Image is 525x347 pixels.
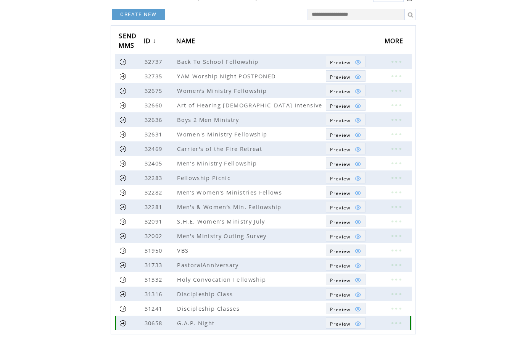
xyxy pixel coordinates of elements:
[177,130,269,138] span: Women's Ministry Fellowship
[326,114,365,125] a: Preview
[326,230,365,242] a: Preview
[145,58,164,65] span: 32737
[145,305,164,312] span: 31241
[326,216,365,227] a: Preview
[330,277,350,284] span: Show MMS preview
[354,262,361,269] img: eye.png
[145,87,164,94] span: 32675
[177,188,284,196] span: Men’s Women’s Ministries Fellows
[326,143,365,154] a: Preview
[326,157,365,169] a: Preview
[354,233,361,240] img: eye.png
[326,99,365,111] a: Preview
[145,101,164,109] span: 32660
[144,34,158,49] a: ID↓
[326,274,365,285] a: Preview
[145,130,164,138] span: 32631
[145,276,164,283] span: 31332
[177,174,232,182] span: Fellowship Picnic
[177,217,267,225] span: S.H.E. Women’s Ministry July
[326,245,365,256] a: Preview
[354,131,361,138] img: eye.png
[326,128,365,140] a: Preview
[330,132,350,138] span: Show MMS preview
[145,159,164,167] span: 32405
[326,85,365,96] a: Preview
[354,190,361,196] img: eye.png
[330,190,350,196] span: Show MMS preview
[176,35,197,49] span: NAME
[326,201,365,212] a: Preview
[326,56,365,67] a: Preview
[330,103,350,109] span: Show MMS preview
[326,259,365,271] a: Preview
[145,319,164,327] span: 30658
[330,175,350,182] span: Show MMS preview
[326,172,365,183] a: Preview
[177,261,240,269] span: PastoralAnniversary
[330,233,350,240] span: Show MMS preview
[330,74,350,80] span: Show MMS preview
[145,261,164,269] span: 31733
[177,159,259,167] span: Men's Ministry Fellowship
[177,116,241,123] span: Boys 2 Men Ministry
[354,306,361,313] img: eye.png
[145,145,164,152] span: 32469
[326,317,365,329] a: Preview
[330,306,350,313] span: Show MMS preview
[385,35,406,49] span: MORE
[354,175,361,182] img: eye.png
[330,292,350,298] span: Show MMS preview
[177,290,235,298] span: Discipleship Class
[354,161,361,167] img: eye.png
[354,204,361,211] img: eye.png
[354,291,361,298] img: eye.png
[145,188,164,196] span: 32282
[112,9,165,20] a: CREATE NEW
[354,248,361,255] img: eye.png
[176,34,199,49] a: NAME
[354,59,361,66] img: eye.png
[326,303,365,314] a: Preview
[177,145,264,152] span: Carrier's of the Fire Retreat
[177,58,260,65] span: Back To School Fellowship
[177,203,283,211] span: Men’s & Women’s Min. Fellowship
[177,305,242,312] span: Discipleship Classes
[326,186,365,198] a: Preview
[145,174,164,182] span: 32283
[354,117,361,124] img: eye.png
[354,102,361,109] img: eye.png
[326,288,365,300] a: Preview
[354,320,361,327] img: eye.png
[354,277,361,284] img: eye.png
[177,246,190,254] span: VBS
[119,30,137,54] span: SEND MMS
[145,290,164,298] span: 31316
[330,263,350,269] span: Show MMS preview
[354,146,361,153] img: eye.png
[177,276,268,283] span: Holy Convocation Fellowship
[330,321,350,327] span: Show MMS preview
[330,117,350,124] span: Show MMS preview
[145,232,164,240] span: 32002
[330,248,350,255] span: Show MMS preview
[354,73,361,80] img: eye.png
[330,204,350,211] span: Show MMS preview
[145,72,164,80] span: 32735
[354,219,361,225] img: eye.png
[330,88,350,95] span: Show MMS preview
[326,70,365,82] a: Preview
[145,217,164,225] span: 32091
[145,246,164,254] span: 31950
[330,146,350,153] span: Show MMS preview
[145,203,164,211] span: 32281
[177,87,269,94] span: Women’s Ministry Fellowship
[177,232,268,240] span: Men’s Ministry Outing Survey
[144,35,153,49] span: ID
[354,88,361,95] img: eye.png
[177,72,278,80] span: YAM Worship Night POSTPONED
[145,116,164,123] span: 32636
[330,219,350,225] span: Show MMS preview
[330,161,350,167] span: Show MMS preview
[330,59,350,66] span: Show MMS preview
